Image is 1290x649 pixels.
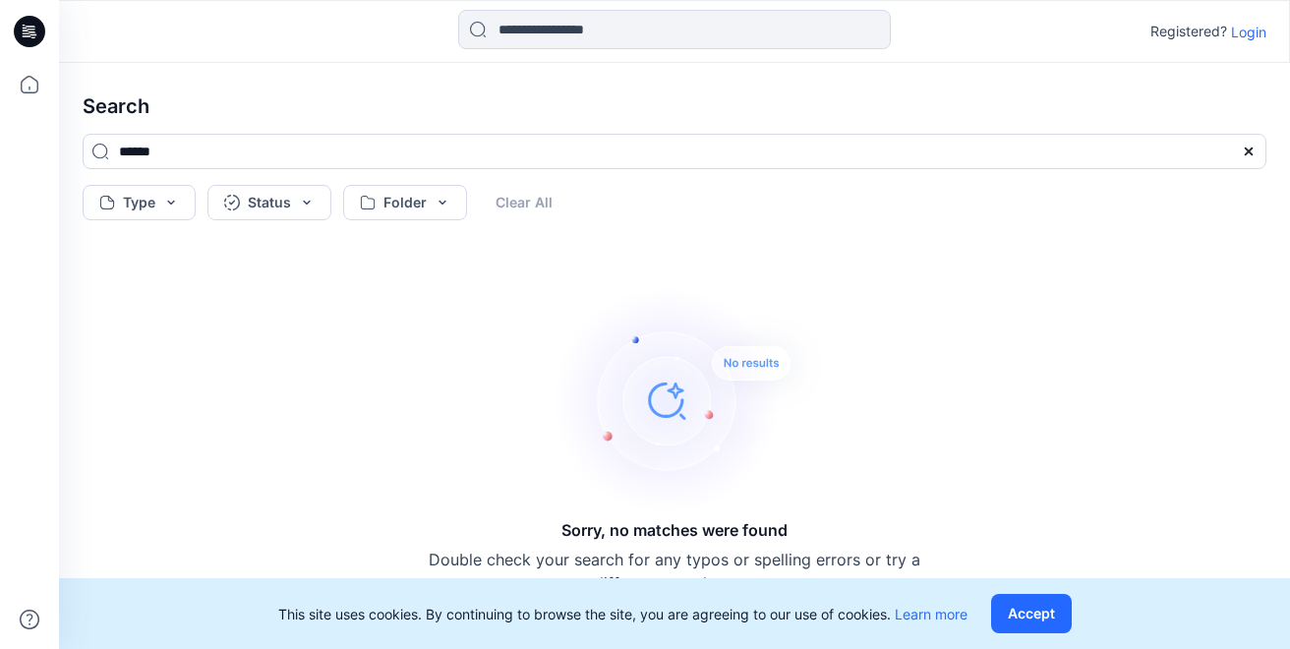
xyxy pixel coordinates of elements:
[553,282,828,518] img: Sorry, no matches were found
[278,604,967,624] p: This site uses cookies. By continuing to browse the site, you are agreeing to our use of cookies.
[67,79,1282,134] h4: Search
[895,606,967,622] a: Learn more
[207,185,331,220] button: Status
[561,518,788,542] h5: Sorry, no matches were found
[83,185,196,220] button: Type
[1231,22,1266,42] p: Login
[343,185,467,220] button: Folder
[991,594,1072,633] button: Accept
[429,548,920,595] p: Double check your search for any typos or spelling errors or try a different search term.
[1150,20,1227,43] p: Registered?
